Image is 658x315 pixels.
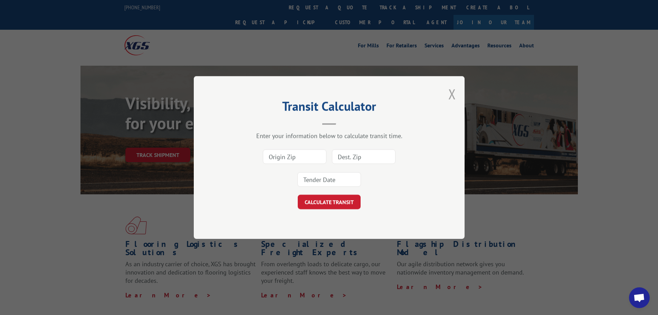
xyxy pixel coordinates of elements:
button: CALCULATE TRANSIT [298,195,361,209]
h2: Transit Calculator [228,101,430,114]
input: Dest. Zip [332,149,395,164]
input: Tender Date [297,172,361,187]
div: Enter your information below to calculate transit time. [228,132,430,140]
input: Origin Zip [263,149,326,164]
div: Open chat [629,287,650,308]
button: Close modal [448,85,456,103]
